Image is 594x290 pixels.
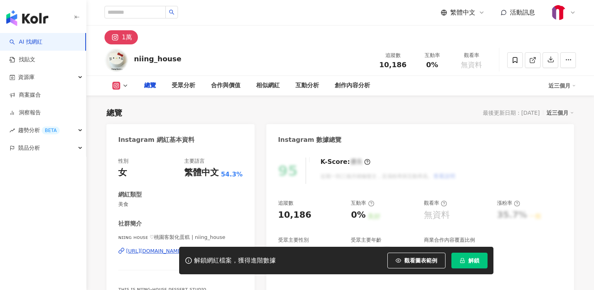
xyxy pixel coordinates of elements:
[9,38,42,46] a: searchAI 找網紅
[9,128,15,133] span: rise
[351,209,365,221] div: 0%
[404,257,437,264] span: 觀看圖表範例
[510,9,535,16] span: 活動訊息
[118,167,127,179] div: 女
[18,68,35,86] span: 資源庫
[278,209,312,221] div: 10,186
[351,237,381,244] div: 受眾主要年齡
[451,253,488,268] button: 解鎖
[278,136,342,144] div: Instagram 數據總覽
[18,121,60,139] span: 趨勢分析
[379,61,406,69] span: 10,186
[295,81,319,90] div: 互動分析
[211,81,240,90] div: 合作與價值
[18,139,40,157] span: 競品分析
[424,200,447,207] div: 觀看率
[6,10,48,26] img: logo
[144,81,156,90] div: 總覽
[278,200,293,207] div: 追蹤數
[9,56,35,64] a: 找貼文
[378,51,408,59] div: 追蹤數
[42,127,60,134] div: BETA
[169,9,174,15] span: search
[483,110,540,116] div: 最後更新日期：[DATE]
[118,220,142,228] div: 社群簡介
[424,237,475,244] div: 商業合作內容覆蓋比例
[122,32,132,43] div: 1萬
[351,200,374,207] div: 互動率
[424,209,450,221] div: 無資料
[417,51,447,59] div: 互動率
[172,81,195,90] div: 受眾分析
[104,48,128,72] img: KOL Avatar
[184,158,205,165] div: 主要語言
[335,81,370,90] div: 創作內容分析
[426,61,438,69] span: 0%
[551,5,566,20] img: MMdc_PPT.png
[118,201,243,208] span: 美食
[134,54,181,64] div: niing_house
[118,136,194,144] div: Instagram 網紅基本資料
[256,81,280,90] div: 相似網紅
[387,253,445,268] button: 觀看圖表範例
[9,109,41,117] a: 洞察報告
[184,167,219,179] div: 繁體中文
[221,170,243,179] span: 54.3%
[546,108,574,118] div: 近三個月
[118,158,128,165] div: 性別
[548,79,576,92] div: 近三個月
[456,51,486,59] div: 觀看率
[118,234,243,241] span: ɴɪɪɴɢ ʜᴏᴜsᴇ ♡桃園客製化蛋糕 | niing_house
[468,257,479,264] span: 解鎖
[278,237,309,244] div: 受眾主要性別
[9,91,41,99] a: 商案媒合
[104,30,138,44] button: 1萬
[278,246,304,258] div: 無資料
[118,191,142,199] div: 網紅類型
[194,257,276,265] div: 解鎖網紅檔案，獲得進階數據
[460,258,465,263] span: lock
[497,200,520,207] div: 漲粉率
[106,107,122,118] div: 總覽
[450,8,475,17] span: 繁體中文
[461,61,482,69] span: 無資料
[321,158,370,166] div: K-Score :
